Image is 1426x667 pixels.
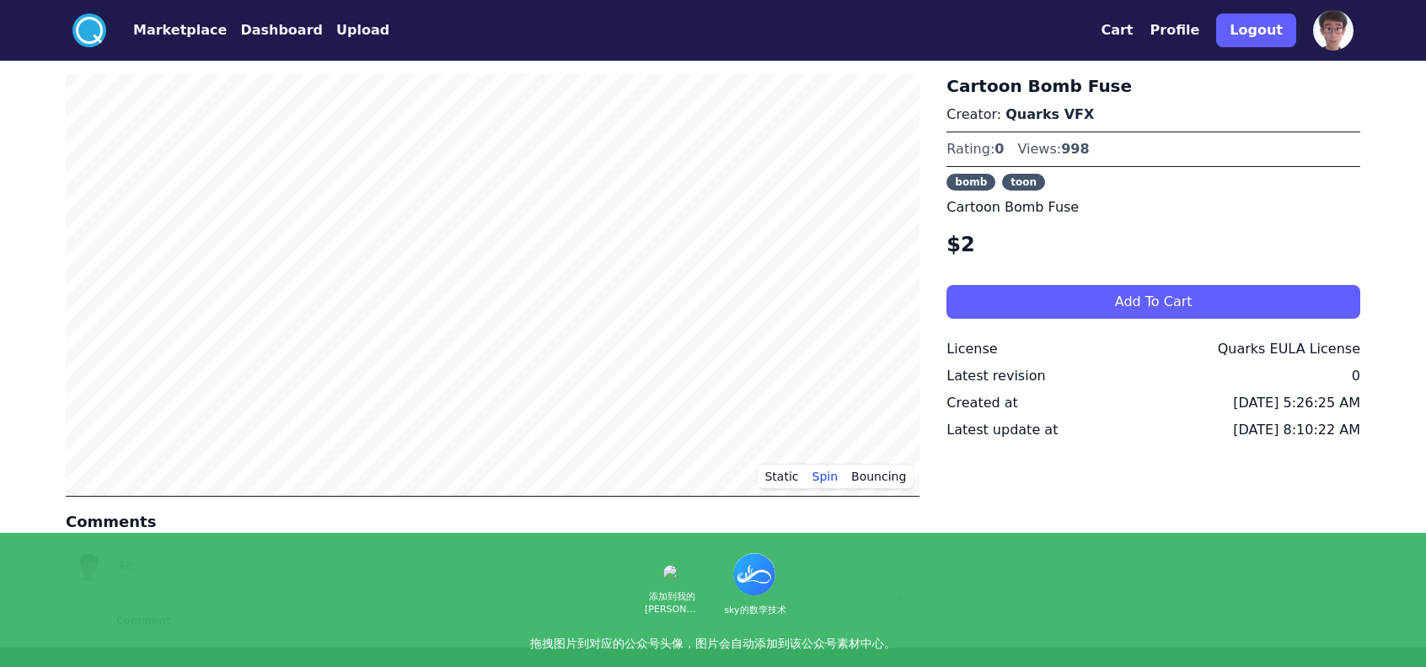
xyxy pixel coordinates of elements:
h4: $2 [946,231,1360,258]
button: Spin [806,464,845,489]
button: Marketplace [133,20,227,40]
span: bomb [946,174,995,191]
p: Cartoon Bomb Fuse [946,197,1360,218]
h3: Cartoon Bomb Fuse [946,74,1360,98]
a: Logout [1216,7,1296,54]
div: 0 [1352,366,1360,386]
a: Marketplace [106,20,227,40]
button: Dashboard [240,20,323,40]
h4: Comments [66,510,919,534]
button: Add To Cart [946,285,1360,319]
div: License [946,339,997,359]
img: profile [1313,10,1354,51]
span: 998 [1061,141,1089,157]
div: Latest update at [946,420,1058,440]
a: Dashboard [227,20,323,40]
button: Logout [1216,13,1296,47]
div: Views: [1017,139,1089,159]
div: Latest revision [946,366,1045,386]
div: Created at [946,393,1017,413]
span: 0 [994,141,1004,157]
span: toon [1002,174,1045,191]
div: [DATE] 5:26:25 AM [1233,393,1360,413]
a: Quarks VFX [1005,106,1094,122]
a: Upload [323,20,389,40]
div: Rating: [946,139,1004,159]
button: Cart [1101,20,1133,40]
button: Static [758,464,805,489]
div: Quarks EULA License [1218,339,1360,359]
div: [DATE] 8:10:22 AM [1233,420,1360,440]
button: Upload [336,20,389,40]
button: Profile [1150,20,1200,40]
button: Bouncing [844,464,913,489]
p: Creator: [946,105,1360,125]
